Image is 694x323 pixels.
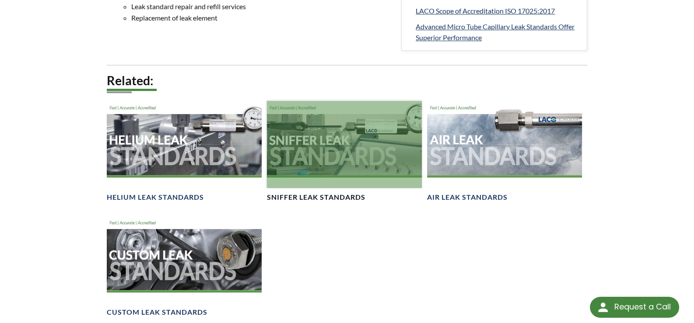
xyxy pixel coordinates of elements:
h2: Related: [107,73,587,89]
span: LACO Scope of Accreditation ISO 17025:2017 [416,7,555,15]
a: Advanced Micro Tube Capillary Leak Standards Offer Superior Performance [416,21,580,43]
h4: Air Leak Standards [427,193,508,202]
h4: Custom Leak Standards [107,308,207,317]
a: Air Leak Standards headerAir Leak Standards [427,101,582,202]
a: Sniffer Leak Standards headerSniffer Leak Standards [267,101,422,202]
div: Request a Call [614,297,670,317]
li: Replacement of leak element [131,12,391,24]
a: LACO Scope of Accreditation ISO 17025:2017 [416,5,580,17]
img: round button [596,300,610,314]
div: Request a Call [590,297,679,318]
h4: Helium Leak Standards [107,193,204,202]
h4: Sniffer Leak Standards [267,193,365,202]
a: Helium Leak Standards headerHelium Leak Standards [107,101,262,202]
span: Advanced Micro Tube Capillary Leak Standards Offer Superior Performance [416,22,575,42]
a: Customer Leak Standards headerCustom Leak Standards [107,216,262,317]
li: Leak standard repair and refill services [131,1,391,12]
